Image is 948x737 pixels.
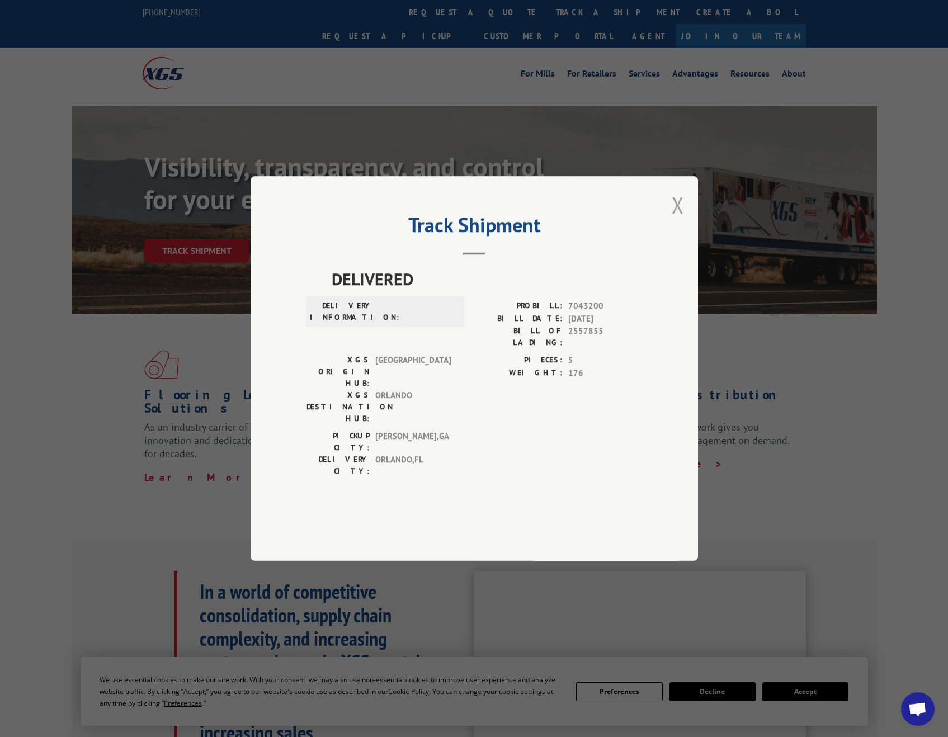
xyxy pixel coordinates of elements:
label: XGS ORIGIN HUB: [306,354,370,389]
span: [DATE] [568,313,642,325]
label: PROBILL: [474,300,563,313]
span: DELIVERED [332,266,642,291]
label: PIECES: [474,354,563,367]
div: Open chat [901,692,935,726]
label: BILL DATE: [474,313,563,325]
label: BILL OF LADING: [474,325,563,348]
span: [PERSON_NAME] , GA [375,430,451,453]
span: ORLANDO [375,389,451,424]
label: PICKUP CITY: [306,430,370,453]
span: [GEOGRAPHIC_DATA] [375,354,451,389]
label: XGS DESTINATION HUB: [306,389,370,424]
span: 7043200 [568,300,642,313]
button: Close modal [672,190,684,220]
span: 5 [568,354,642,367]
label: DELIVERY CITY: [306,453,370,477]
span: 176 [568,367,642,380]
span: 2557855 [568,325,642,348]
label: WEIGHT: [474,367,563,380]
span: ORLANDO , FL [375,453,451,477]
h2: Track Shipment [306,217,642,238]
label: DELIVERY INFORMATION: [310,300,373,323]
